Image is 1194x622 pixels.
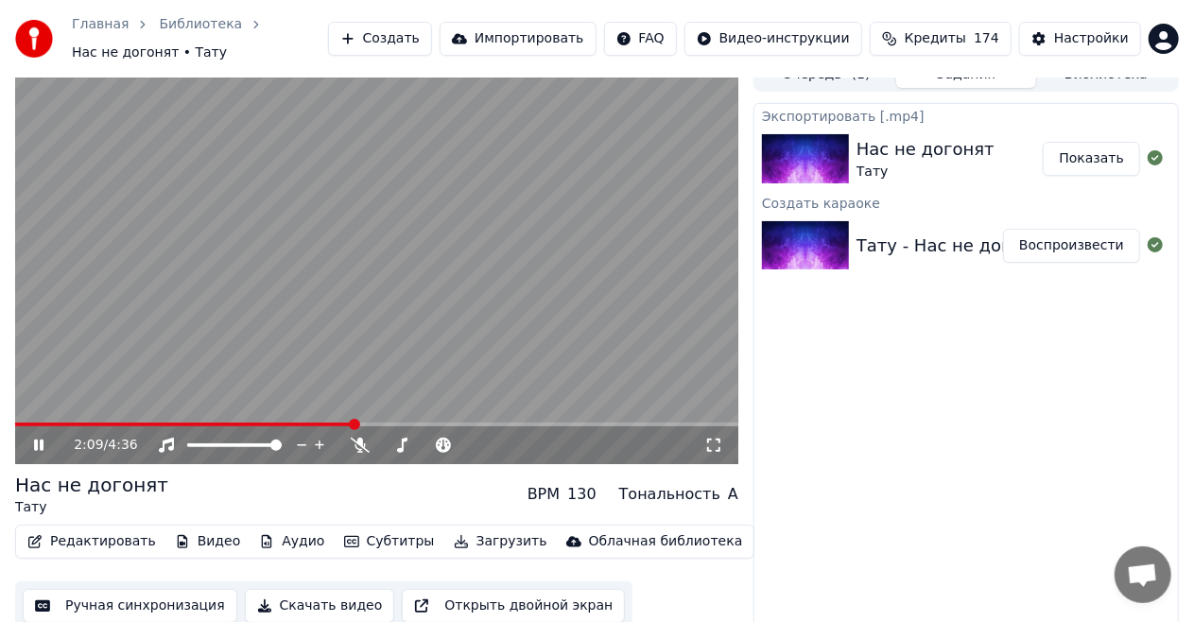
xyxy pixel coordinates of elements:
[328,22,432,56] button: Создать
[1115,546,1171,603] div: Открытый чат
[74,436,103,455] span: 2:09
[1019,22,1141,56] button: Настройки
[72,15,129,34] a: Главная
[567,483,597,506] div: 130
[619,483,720,506] div: Тональность
[1003,229,1140,263] button: Воспроизвести
[15,498,168,517] div: Тату
[1054,29,1129,48] div: Настройки
[108,436,137,455] span: 4:36
[728,483,738,506] div: A
[604,22,677,56] button: FAQ
[72,15,328,62] nav: breadcrumb
[20,528,164,555] button: Редактировать
[870,22,1012,56] button: Кредиты174
[74,436,119,455] div: /
[251,528,332,555] button: Аудио
[15,472,168,498] div: Нас не догонят
[857,136,995,163] div: Нас не догонят
[337,528,442,555] button: Субтитры
[440,22,597,56] button: Импортировать
[15,20,53,58] img: youka
[905,29,966,48] span: Кредиты
[589,532,743,551] div: Облачная библиотека
[167,528,249,555] button: Видео
[974,29,999,48] span: 174
[754,104,1178,127] div: Экспортировать [.mp4]
[1043,142,1140,176] button: Показать
[754,191,1178,214] div: Создать караоке
[857,233,1052,259] div: Тату - Нас не догонят
[446,528,555,555] button: Загрузить
[857,163,995,181] div: Тату
[528,483,560,506] div: BPM
[72,43,227,62] span: Нас не догонят • Тату
[684,22,862,56] button: Видео-инструкции
[159,15,242,34] a: Библиотека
